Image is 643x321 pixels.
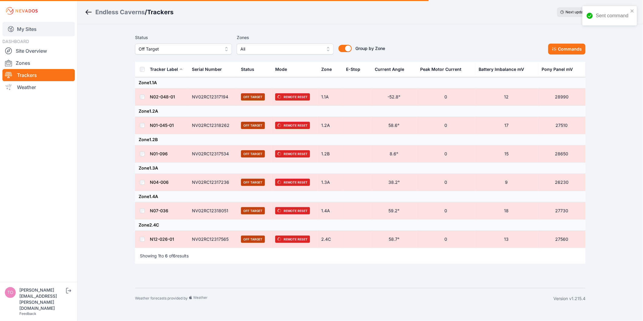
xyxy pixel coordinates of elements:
[192,62,227,77] button: Serial Number
[2,69,75,81] a: Trackers
[371,145,417,163] td: 8.6°
[355,46,385,51] span: Group by Zone
[135,220,585,231] td: Zone 2.4C
[275,66,287,72] div: Mode
[2,81,75,93] a: Weather
[346,62,365,77] button: E-Stop
[188,174,237,191] td: NV02RC12317236
[275,93,310,101] span: Remote Reset
[150,208,168,213] a: N07-036
[19,287,65,311] div: [PERSON_NAME][EMAIL_ADDRESS][PERSON_NAME][DOMAIN_NAME]
[188,231,237,248] td: NV02RC12317565
[479,66,524,72] div: Battery Imbalance mV
[538,145,585,163] td: 28650
[139,45,220,53] span: Off Target
[375,66,404,72] div: Current Angle
[192,66,222,72] div: Serial Number
[318,145,342,163] td: 1.2B
[538,117,585,134] td: 27510
[158,253,160,258] span: 1
[538,231,585,248] td: 27560
[275,62,292,77] button: Mode
[173,253,176,258] span: 6
[479,62,529,77] button: Battery Imbalance mV
[135,106,585,117] td: Zone 1.2A
[596,12,628,19] div: Sent command
[375,62,409,77] button: Current Angle
[371,88,417,106] td: -52.8°
[2,39,29,44] span: DASHBOARD
[538,88,585,106] td: 28990
[241,66,254,72] div: Status
[371,202,417,220] td: 59.2°
[318,202,342,220] td: 1.4A
[241,62,259,77] button: Status
[135,296,553,302] div: Weather forecasts provided by
[275,179,310,186] span: Remote Reset
[188,145,237,163] td: NV02RC12317534
[318,117,342,134] td: 1.2A
[2,45,75,57] a: Site Overview
[538,174,585,191] td: 26230
[85,4,173,20] nav: Breadcrumb
[420,62,467,77] button: Peak Motor Current
[275,207,310,214] span: Remote Reset
[475,88,538,106] td: 12
[150,237,174,242] a: N12-026-01
[2,22,75,36] a: My Sites
[417,117,475,134] td: 0
[150,66,178,72] div: Tracker Label
[237,34,334,41] label: Zones
[188,88,237,106] td: NV02RC12317194
[150,62,183,77] button: Tracker Label
[241,122,265,129] span: Off Target
[135,191,585,202] td: Zone 1.4A
[241,207,265,214] span: Off Target
[135,77,585,88] td: Zone 1.1A
[241,150,265,157] span: Off Target
[548,44,585,55] button: Commands
[566,10,590,14] span: Next update in
[240,45,321,53] span: All
[417,231,475,248] td: 0
[145,8,147,16] span: /
[475,117,538,134] td: 17
[318,174,342,191] td: 1.3A
[188,117,237,134] td: NV02RC12318262
[237,44,334,55] button: All
[275,150,310,157] span: Remote Reset
[475,174,538,191] td: 9
[417,174,475,191] td: 0
[165,253,168,258] span: 6
[188,202,237,220] td: NV02RC12318051
[417,202,475,220] td: 0
[318,231,342,248] td: 2.4C
[95,8,145,16] a: Endless Caverns
[19,311,36,316] a: Feedback
[475,231,538,248] td: 13
[241,93,265,101] span: Off Target
[553,296,585,302] div: Version v1.215.4
[417,145,475,163] td: 0
[241,236,265,243] span: Off Target
[417,88,475,106] td: 0
[542,66,573,72] div: Pony Panel mV
[346,66,360,72] div: E-Stop
[5,287,16,298] img: tomasz.barcz@energix-group.com
[135,44,232,55] button: Off Target
[147,8,173,16] h3: Trackers
[321,62,337,77] button: Zone
[275,122,310,129] span: Remote Reset
[318,88,342,106] td: 1.1A
[2,57,75,69] a: Zones
[630,8,635,13] button: close
[150,180,169,185] a: N04-006
[475,145,538,163] td: 15
[371,174,417,191] td: 38.2°
[371,117,417,134] td: 58.6°
[135,34,232,41] label: Status
[542,62,578,77] button: Pony Panel mV
[140,253,189,259] p: Showing to of results
[150,123,174,128] a: N01-045-01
